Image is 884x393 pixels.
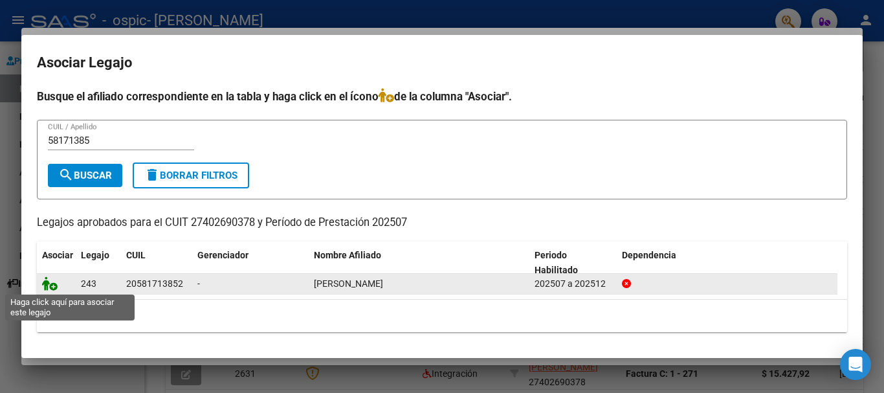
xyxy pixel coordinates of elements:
div: 1 registros [37,300,847,332]
button: Buscar [48,164,122,187]
span: PEREYRA KUNZ MAXIMO [314,278,383,289]
datatable-header-cell: Gerenciador [192,241,309,284]
mat-icon: search [58,167,74,183]
h4: Busque el afiliado correspondiente en la tabla y haga click en el ícono de la columna "Asociar". [37,88,847,105]
span: Gerenciador [197,250,249,260]
datatable-header-cell: Dependencia [617,241,837,284]
p: Legajos aprobados para el CUIT 27402690378 y Período de Prestación 202507 [37,215,847,231]
span: Legajo [81,250,109,260]
datatable-header-cell: Legajo [76,241,121,284]
span: Buscar [58,170,112,181]
span: 243 [81,278,96,289]
span: Periodo Habilitado [535,250,578,275]
datatable-header-cell: CUIL [121,241,192,284]
datatable-header-cell: Periodo Habilitado [529,241,617,284]
span: Nombre Afiliado [314,250,381,260]
span: Borrar Filtros [144,170,238,181]
span: Dependencia [622,250,676,260]
div: 20581713852 [126,276,183,291]
datatable-header-cell: Nombre Afiliado [309,241,529,284]
mat-icon: delete [144,167,160,183]
div: Open Intercom Messenger [840,349,871,380]
span: Asociar [42,250,73,260]
span: CUIL [126,250,146,260]
button: Borrar Filtros [133,163,249,188]
div: 202507 a 202512 [535,276,612,291]
h2: Asociar Legajo [37,51,847,75]
datatable-header-cell: Asociar [37,241,76,284]
span: - [197,278,200,289]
